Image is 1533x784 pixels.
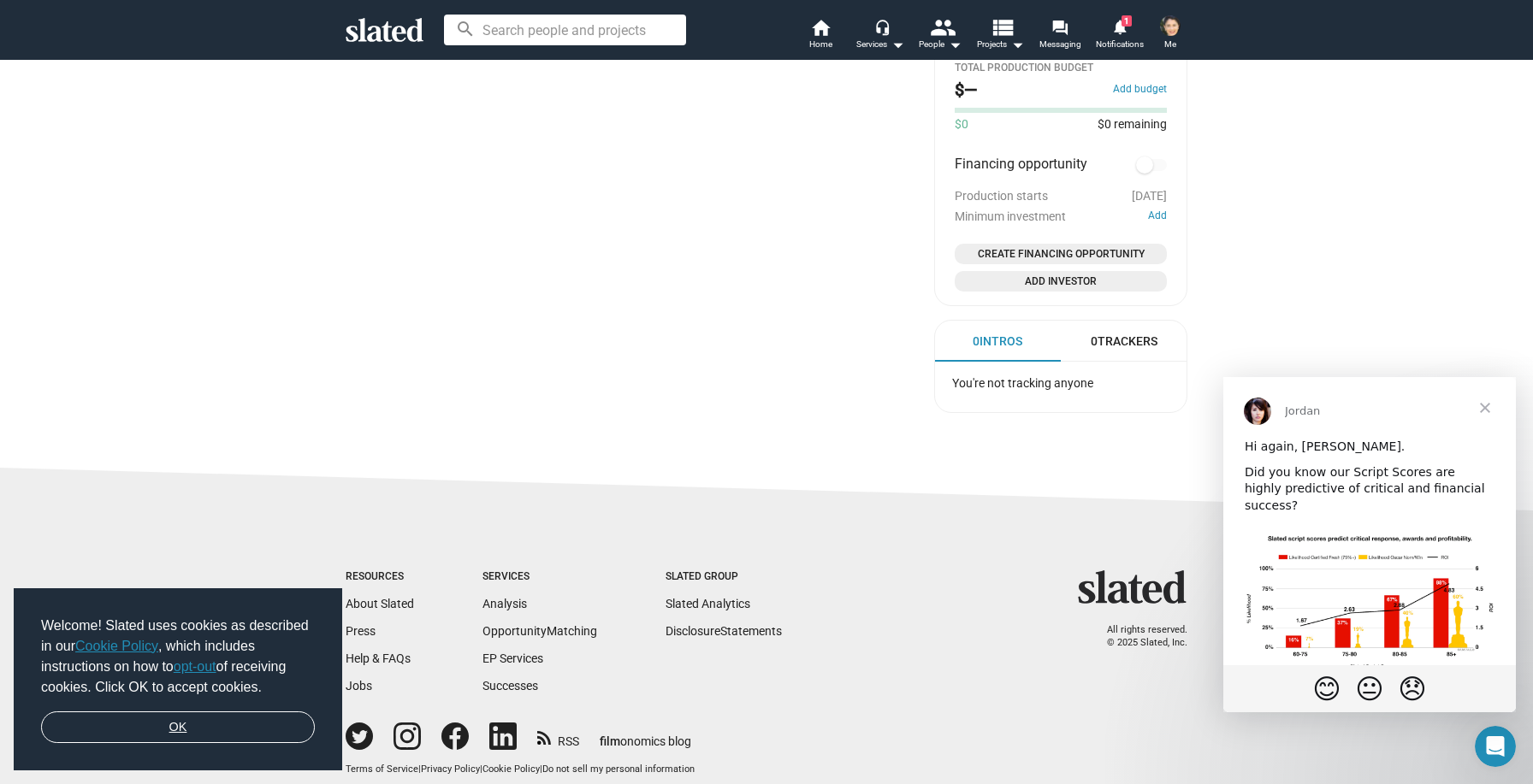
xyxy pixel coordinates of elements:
span: $0 remaining [1091,116,1167,133]
div: 0 Intros [973,333,1022,350]
mat-icon: home [810,17,831,38]
div: Services [856,34,904,55]
a: DisclosureStatements [666,624,782,638]
div: People [919,34,962,55]
a: Help & FAQs [346,651,411,665]
span: | [480,763,482,775]
div: 0 Trackers [1091,333,1157,350]
span: [DATE] [1132,189,1167,203]
div: cookieconsent [14,588,342,771]
a: Home [790,17,850,55]
span: Home [809,34,832,55]
span: Me [1164,34,1176,55]
span: | [418,763,421,775]
a: EP Services [482,651,543,665]
iframe: Intercom live chat [1475,726,1516,767]
a: Cookie Policy [75,639,158,653]
a: Jobs [346,679,372,693]
mat-icon: notifications [1111,18,1128,34]
span: Production starts [955,189,1048,203]
a: OpportunityMatching [482,624,597,638]
a: Messaging [1030,17,1090,55]
mat-icon: arrow_drop_down [1007,34,1027,55]
button: Services [850,17,910,55]
a: Cookie Policy [482,763,540,775]
span: film [600,734,620,748]
a: Press [346,624,376,638]
input: Search people and projects [444,15,686,45]
mat-icon: arrow_drop_down [887,34,908,55]
mat-icon: forum [1051,19,1068,35]
a: opt-out [174,659,216,674]
button: Christina Morales HemenwayMe [1150,12,1191,56]
button: People [910,17,970,55]
a: Analysis [482,597,527,610]
h2: $— [955,79,977,102]
span: Create Financing Opportunity [962,245,1160,262]
mat-icon: arrow_drop_down [944,34,965,55]
button: Do not sell my personal information [542,763,695,776]
button: Open add investor dialog [955,271,1167,292]
a: Successes [482,679,538,693]
a: filmonomics blog [600,720,691,750]
div: Services [482,570,597,584]
div: Slated Group [666,570,782,584]
span: Minimum investment [955,209,1066,223]
mat-icon: people [930,15,955,39]
a: About Slated [346,597,414,610]
iframe: Intercom live chat message [1223,377,1516,712]
span: | [540,763,542,775]
span: Notifications [1096,34,1144,55]
a: RSS [537,723,579,750]
div: You're not tracking anyone [938,362,1183,405]
span: Messaging [1039,34,1081,55]
span: $0 [955,116,968,133]
p: All rights reserved. © 2025 Slated, Inc. [1089,624,1187,649]
span: 1 [1122,15,1132,27]
div: Total Production budget [955,62,1167,75]
span: Welcome! Slated uses cookies as described in our , which includes instructions on how to of recei... [41,616,315,698]
div: Resources [346,570,414,584]
a: dismiss cookie message [41,711,315,744]
button: Open add or edit financing opportunity dialog [955,244,1167,264]
button: Projects [970,17,1030,55]
mat-icon: headset_mic [874,19,890,34]
span: Projects [977,34,1024,55]
a: 1Notifications [1090,17,1150,55]
button: Add [1148,209,1167,223]
span: Add Investor [962,273,1160,290]
span: Financing opportunity [955,155,1087,175]
button: Add budget [1113,83,1167,97]
mat-icon: view_list [990,15,1015,39]
a: Slated Analytics [666,597,750,610]
img: Christina Morales Hemenway [1160,15,1181,36]
a: Privacy Policy [421,763,480,775]
a: Terms of Service [346,763,418,775]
